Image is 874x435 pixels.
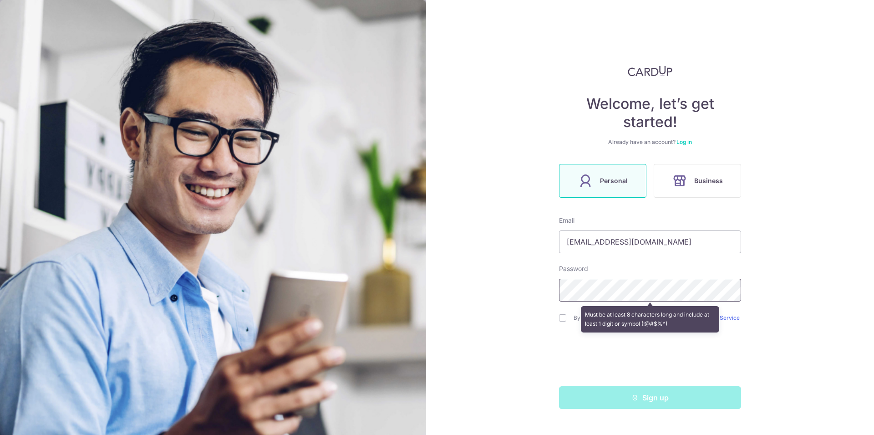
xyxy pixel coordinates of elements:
[555,164,650,198] a: Personal
[559,138,741,146] div: Already have an account?
[559,230,741,253] input: Enter your Email
[559,216,574,225] label: Email
[650,164,745,198] a: Business
[694,175,723,186] span: Business
[628,66,672,77] img: CardUp Logo
[600,175,628,186] span: Personal
[676,138,692,145] a: Log in
[581,340,719,375] iframe: reCAPTCHA
[581,306,719,333] div: Must be at least 8 characters long and include at least 1 digit or symbol (!@#$%^)
[559,264,588,273] label: Password
[559,95,741,131] h4: Welcome, let’s get started!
